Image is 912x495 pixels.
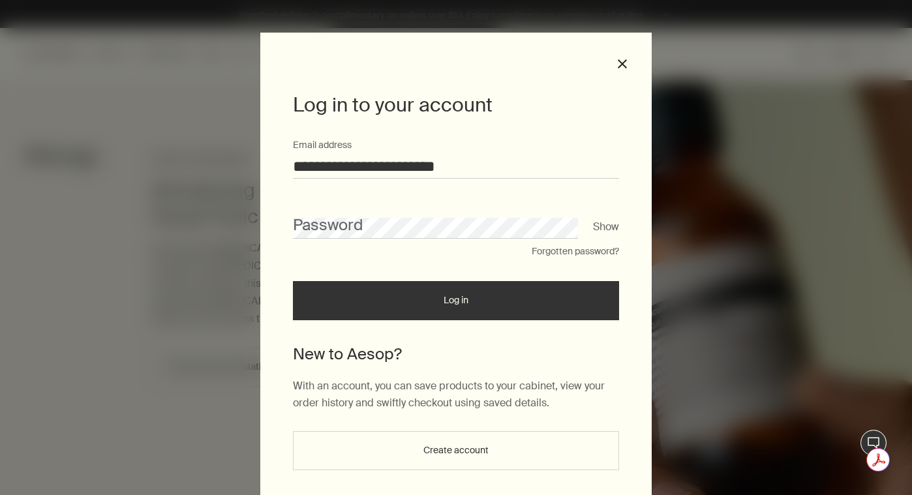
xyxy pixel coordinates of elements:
button: Log in [293,281,619,320]
button: Live Assistance [860,430,887,456]
button: Forgotten password? [532,245,619,258]
button: Close [616,58,628,70]
button: Show [593,218,619,235]
h2: New to Aesop? [293,343,619,365]
button: Create account [293,431,619,470]
h1: Log in to your account [293,91,619,119]
p: With an account, you can save products to your cabinet, view your order history and swiftly check... [293,378,619,411]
